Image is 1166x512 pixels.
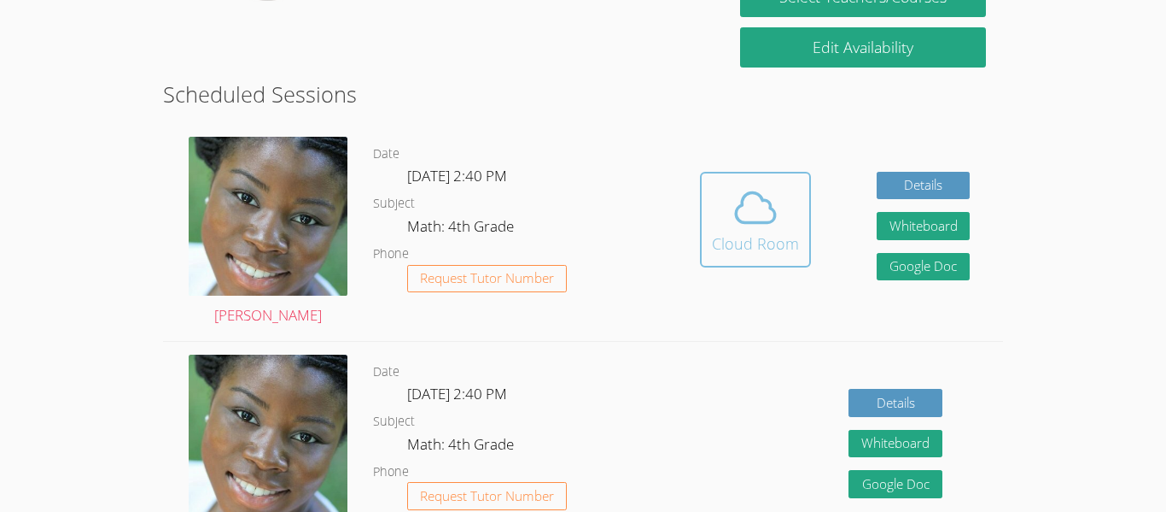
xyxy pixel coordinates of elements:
dt: Date [373,144,399,165]
a: Google Doc [848,470,942,498]
span: Request Tutor Number [420,490,554,503]
span: [DATE] 2:40 PM [407,166,507,185]
span: [DATE] 2:40 PM [407,384,507,403]
a: Edit Availability [740,27,986,68]
h2: Scheduled Sessions [163,78,1003,110]
dd: Math: 4th Grade [407,215,517,244]
a: Details [848,389,942,417]
div: Cloud Room [712,232,799,256]
dt: Date [373,362,399,383]
button: Whiteboard [848,430,942,458]
button: Request Tutor Number [407,482,567,510]
button: Request Tutor Number [407,265,567,293]
dt: Subject [373,193,415,215]
button: Cloud Room [700,172,811,268]
a: Google Doc [877,253,971,281]
button: Whiteboard [877,212,971,240]
dt: Phone [373,462,409,483]
dt: Phone [373,244,409,265]
a: Details [877,172,971,200]
span: Request Tutor Number [420,272,554,285]
img: 1000004422.jpg [189,137,347,296]
a: [PERSON_NAME] [189,137,347,328]
dt: Subject [373,411,415,433]
dd: Math: 4th Grade [407,433,517,462]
